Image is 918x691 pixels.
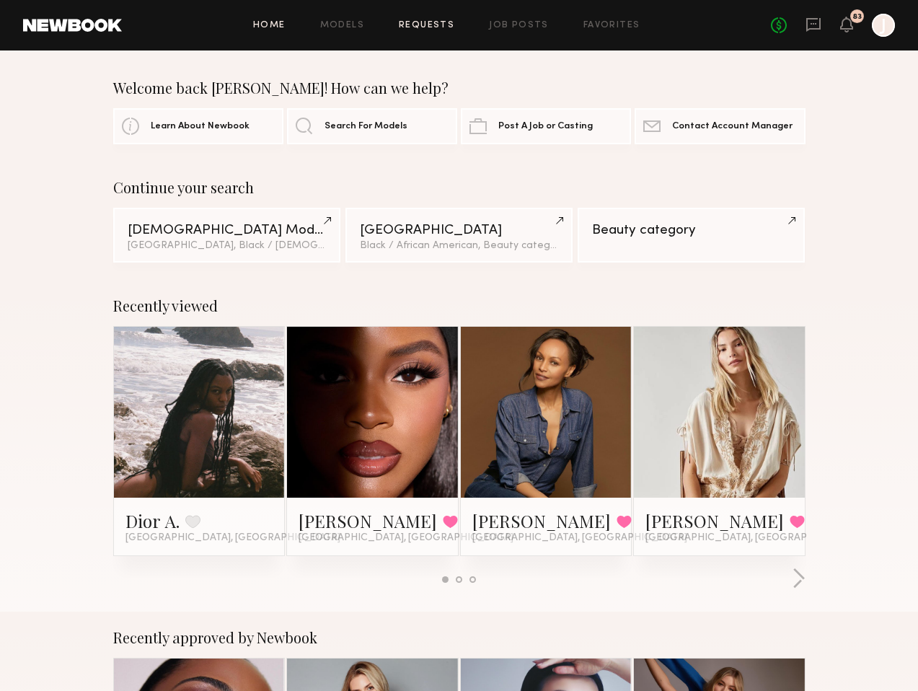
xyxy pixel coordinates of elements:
[113,629,806,646] div: Recently approved by Newbook
[128,224,327,237] div: [DEMOGRAPHIC_DATA] Models
[472,509,611,532] a: [PERSON_NAME]
[113,79,806,97] div: Welcome back [PERSON_NAME]! How can we help?
[399,21,454,30] a: Requests
[287,108,457,144] a: Search For Models
[583,21,640,30] a: Favorites
[345,208,573,263] a: [GEOGRAPHIC_DATA]Black / African American, Beauty category
[151,122,250,131] span: Learn About Newbook
[125,532,340,544] span: [GEOGRAPHIC_DATA], [GEOGRAPHIC_DATA]
[498,122,593,131] span: Post A Job or Casting
[461,108,631,144] a: Post A Job or Casting
[253,21,286,30] a: Home
[325,122,407,131] span: Search For Models
[113,179,806,196] div: Continue your search
[645,532,860,544] span: [GEOGRAPHIC_DATA], [GEOGRAPHIC_DATA]
[592,224,791,237] div: Beauty category
[635,108,805,144] a: Contact Account Manager
[125,509,180,532] a: Dior A.
[360,241,559,251] div: Black / African American, Beauty category
[113,208,341,263] a: [DEMOGRAPHIC_DATA] Models[GEOGRAPHIC_DATA], Black / [DEMOGRAPHIC_DATA]
[113,297,806,314] div: Recently viewed
[872,14,895,37] a: J
[299,509,437,532] a: [PERSON_NAME]
[472,532,687,544] span: [GEOGRAPHIC_DATA], [GEOGRAPHIC_DATA]
[672,122,793,131] span: Contact Account Manager
[299,532,513,544] span: [GEOGRAPHIC_DATA], [GEOGRAPHIC_DATA]
[578,208,806,263] a: Beauty category
[128,241,327,251] div: [GEOGRAPHIC_DATA], Black / [DEMOGRAPHIC_DATA]
[320,21,364,30] a: Models
[852,13,862,21] div: 83
[489,21,549,30] a: Job Posts
[113,108,283,144] a: Learn About Newbook
[645,509,784,532] a: [PERSON_NAME]
[360,224,559,237] div: [GEOGRAPHIC_DATA]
